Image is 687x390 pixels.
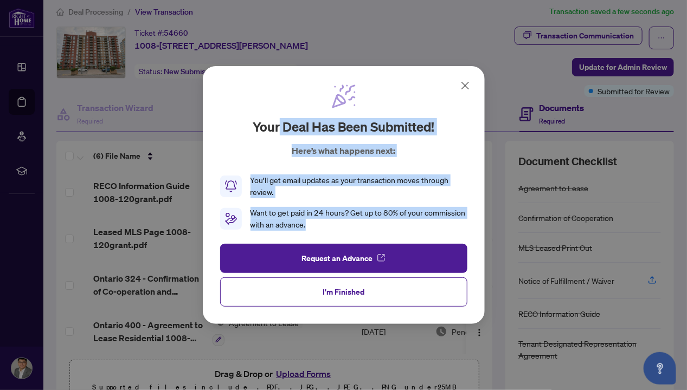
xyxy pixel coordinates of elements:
span: I'm Finished [323,283,364,301]
div: You’ll get email updates as your transaction moves through review. [251,174,467,198]
p: Here’s what happens next: [292,144,395,157]
div: Want to get paid in 24 hours? Get up to 80% of your commission with an advance. [251,207,467,231]
button: Request an Advance [220,244,467,273]
h2: Your deal has been submitted! [253,118,434,135]
span: Request an Advance [301,250,373,267]
button: I'm Finished [220,277,467,307]
button: Open asap [644,352,676,385]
